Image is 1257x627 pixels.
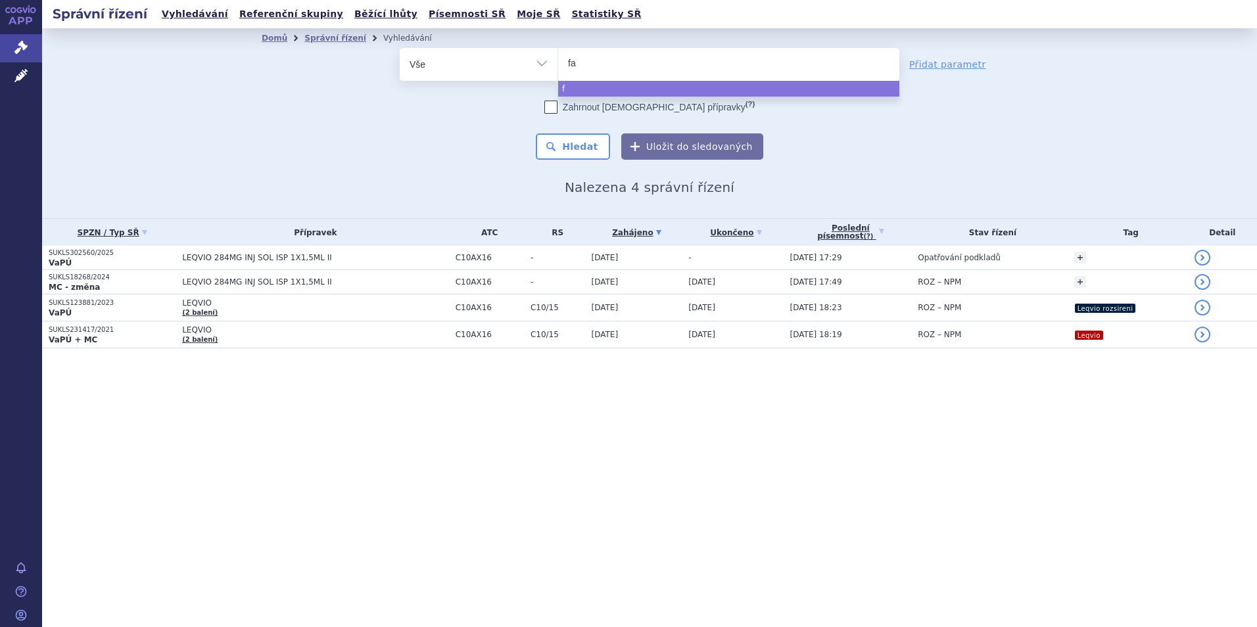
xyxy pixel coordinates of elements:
th: ATC [449,219,524,246]
span: LEQVIO [182,325,449,335]
span: ROZ – NPM [918,330,961,339]
span: [DATE] [592,253,619,262]
button: Hledat [536,133,610,160]
a: Vyhledávání [158,5,232,23]
a: + [1074,276,1086,288]
span: [DATE] 17:29 [790,253,842,262]
a: Poslednípísemnost(?) [790,219,912,246]
a: (2 balení) [182,336,218,343]
th: Detail [1188,219,1257,246]
a: (2 balení) [182,309,218,316]
a: detail [1195,274,1210,290]
a: detail [1195,250,1210,266]
p: SUKLS123881/2023 [49,298,176,308]
span: [DATE] [688,303,715,312]
a: SPZN / Typ SŘ [49,223,176,242]
span: - [531,277,585,287]
span: [DATE] [592,303,619,312]
span: [DATE] 18:23 [790,303,842,312]
p: SUKLS18268/2024 [49,273,176,282]
strong: MC - změna [49,283,100,292]
a: detail [1195,300,1210,315]
a: Správní řízení [304,34,366,43]
span: LEQVIO 284MG INJ SOL ISP 1X1,5ML II [182,277,449,287]
span: C10/15 [531,303,585,312]
i: Leqvio [1075,331,1103,340]
strong: VaPÚ [49,258,72,267]
span: C10AX16 [456,253,524,262]
a: Referenční skupiny [235,5,347,23]
i: Leqvio rozsireni [1075,304,1136,313]
a: Zahájeno [592,223,682,242]
li: Vyhledávání [383,28,449,48]
span: LEQVIO 284MG INJ SOL ISP 1X1,5ML II [182,253,449,262]
button: Uložit do sledovaných [621,133,763,160]
span: [DATE] [688,330,715,339]
p: SUKLS231417/2021 [49,325,176,335]
span: C10/15 [531,330,585,339]
a: detail [1195,327,1210,342]
label: Zahrnout [DEMOGRAPHIC_DATA] přípravky [544,101,755,114]
a: Běžící lhůty [350,5,421,23]
th: Přípravek [176,219,449,246]
span: [DATE] [592,277,619,287]
strong: VaPÚ + MC [49,335,97,344]
span: Opatřování podkladů [918,253,1001,262]
span: - [688,253,691,262]
span: [DATE] [592,330,619,339]
a: Přidat parametr [909,58,986,71]
span: C10AX16 [456,330,524,339]
abbr: (?) [746,100,755,108]
a: Písemnosti SŘ [425,5,510,23]
span: ROZ – NPM [918,303,961,312]
a: Moje SŘ [513,5,564,23]
a: Domů [262,34,287,43]
th: Tag [1068,219,1188,246]
p: SUKLS302560/2025 [49,248,176,258]
span: [DATE] 17:49 [790,277,842,287]
a: + [1074,252,1086,264]
strong: VaPÚ [49,308,72,317]
span: LEQVIO [182,298,449,308]
span: [DATE] 18:19 [790,330,842,339]
span: Nalezena 4 správní řízení [565,179,734,195]
span: C10AX16 [456,303,524,312]
li: f [558,81,899,97]
a: Statistiky SŘ [567,5,645,23]
a: Ukončeno [688,223,783,242]
th: RS [524,219,585,246]
abbr: (?) [863,233,873,241]
span: [DATE] [688,277,715,287]
span: - [531,253,585,262]
th: Stav řízení [911,219,1067,246]
h2: Správní řízení [42,5,158,23]
span: C10AX16 [456,277,524,287]
span: ROZ – NPM [918,277,961,287]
